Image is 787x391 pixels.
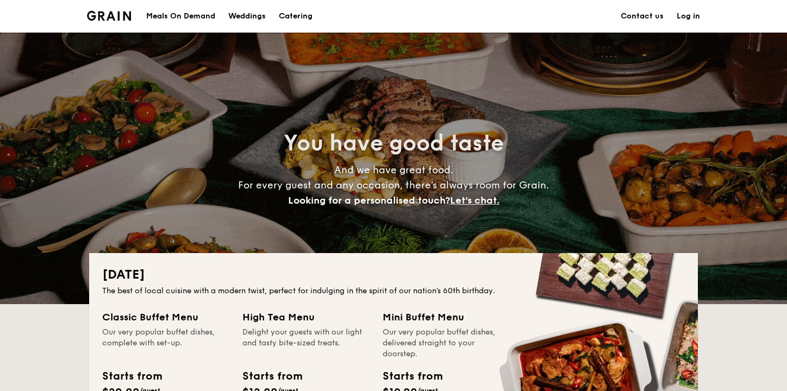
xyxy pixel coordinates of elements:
[102,310,229,325] div: Classic Buffet Menu
[383,368,442,384] div: Starts from
[87,11,131,21] img: Grain
[87,11,131,21] a: Logotype
[383,327,510,360] div: Our very popular buffet dishes, delivered straight to your doorstep.
[102,286,685,297] div: The best of local cuisine with a modern twist, perfect for indulging in the spirit of our nation’...
[242,368,302,384] div: Starts from
[450,194,499,206] span: Let's chat.
[102,327,229,360] div: Our very popular buffet dishes, complete with set-up.
[102,368,161,384] div: Starts from
[242,327,370,360] div: Delight your guests with our light and tasty bite-sized treats.
[102,266,685,283] h2: [DATE]
[242,310,370,325] div: High Tea Menu
[383,310,510,325] div: Mini Buffet Menu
